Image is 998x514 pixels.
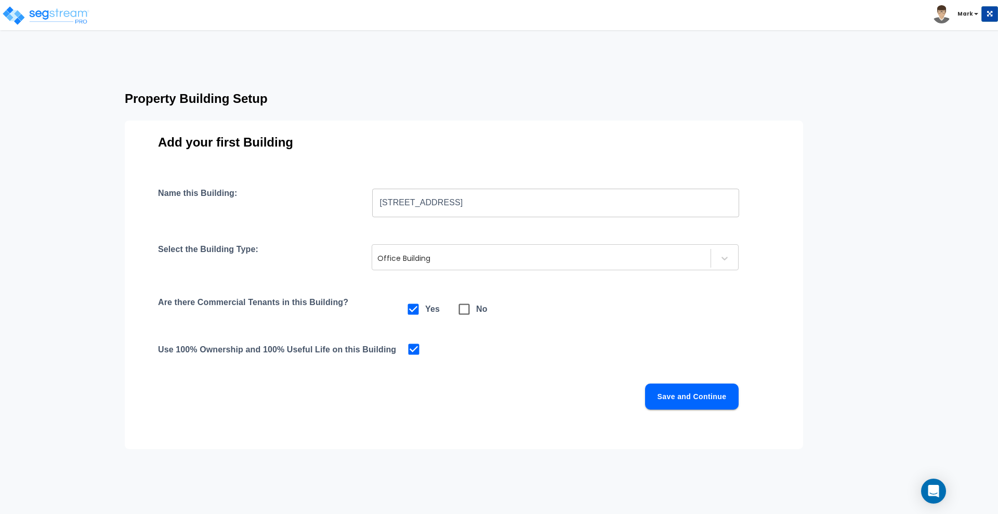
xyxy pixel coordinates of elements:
[933,5,951,23] img: avatar.png
[372,188,739,217] input: Building Name
[158,188,237,217] h4: Name this Building:
[476,302,488,317] h6: No
[645,384,739,410] button: Save and Continue
[957,10,973,18] b: Mark
[921,479,946,504] div: Open Intercom Messenger
[158,342,396,357] h4: Use 100% Ownership and 100% Useful Life on this Building
[158,135,770,150] h3: Add your first Building
[125,91,877,106] h3: Property Building Setup
[425,302,440,317] h6: Yes
[158,244,258,270] h4: Select the Building Type:
[158,297,362,321] h4: Are there Commercial Tenants in this Building?
[2,5,90,26] img: logo_pro_r.png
